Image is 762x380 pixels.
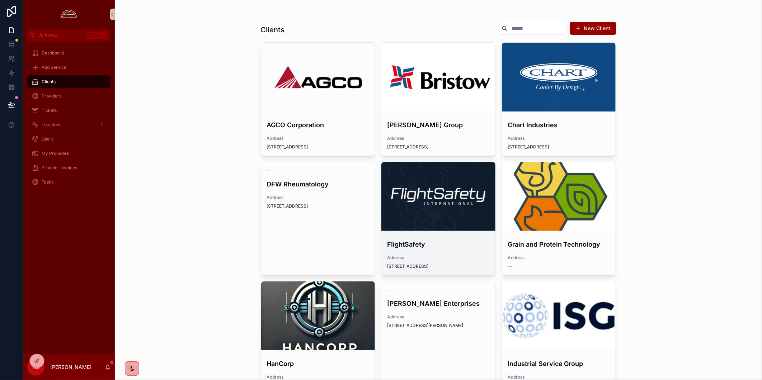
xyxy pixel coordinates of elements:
[502,43,616,111] div: 1426109293-7d24997d20679e908a7df4e16f8b392190537f5f73e5c021cd37739a270e5c0f-d.png
[42,108,57,113] span: Tickets
[387,263,490,269] span: [STREET_ADDRESS]
[267,144,370,150] span: [STREET_ADDRESS]
[27,118,110,131] a: Locations
[261,162,376,275] a: --DFW RheumatologyAddress[STREET_ADDRESS]
[508,263,512,269] span: --
[387,144,490,150] span: [STREET_ADDRESS]
[42,179,53,185] span: Tasks
[387,239,490,249] h4: FlightSafety
[261,43,375,111] div: AGCO-Logo.wine-2.png
[42,136,53,142] span: Users
[502,281,616,350] div: the_industrial_service_group_logo.jpeg
[381,42,496,156] a: [PERSON_NAME] GroupAddress[STREET_ADDRESS]
[27,161,110,174] a: Provider Invoices
[387,323,490,328] span: [STREET_ADDRESS][PERSON_NAME]
[27,29,110,42] button: Jump to...CtrlK
[570,22,616,35] button: New Client
[387,136,490,141] span: Address
[42,165,77,171] span: Provider Invoices
[508,239,610,249] h4: Grain and Protein Technology
[502,162,616,275] a: Grain and Protein TechnologyAddress--
[267,195,370,200] span: Address
[381,162,495,231] div: 1633977066381.jpeg
[42,93,61,99] span: Providers
[27,104,110,117] a: Tickets
[27,47,110,60] a: Dashboard
[101,32,107,38] span: K
[267,168,271,174] span: --
[38,32,84,38] span: Jump to...
[267,179,370,189] h4: DFW Rheumatology
[27,90,110,103] a: Providers
[387,299,490,308] h4: [PERSON_NAME] Enterprises
[502,162,616,231] div: channels4_profile.jpg
[508,255,610,261] span: Address
[508,120,610,130] h4: Chart Industries
[508,374,610,380] span: Address
[381,162,496,275] a: FlightSafetyAddress[STREET_ADDRESS]
[27,133,110,146] a: Users
[267,359,370,369] h4: HanCorp
[27,176,110,189] a: Tasks
[261,42,376,156] a: AGCO CorporationAddress[STREET_ADDRESS]
[267,203,370,209] span: [STREET_ADDRESS]
[502,42,616,156] a: Chart IndustriesAddress[STREET_ADDRESS]
[387,255,490,261] span: Address
[387,314,490,320] span: Address
[58,9,79,20] img: App logo
[267,374,370,380] span: Address
[27,61,110,74] a: Add Service
[267,136,370,141] span: Address
[42,151,69,156] span: My Providers
[387,120,490,130] h4: [PERSON_NAME] Group
[27,147,110,160] a: My Providers
[23,42,115,198] div: scrollable content
[508,136,610,141] span: Address
[87,32,100,39] span: Ctrl
[50,364,91,371] p: [PERSON_NAME]
[387,287,391,293] span: --
[42,122,61,128] span: Locations
[261,281,375,350] div: 778c0795d38c4790889d08bccd6235bd28ab7647284e7b1cd2b3dc64200782bb.png
[381,43,495,111] div: Bristow-Logo.png
[42,79,56,85] span: Clients
[27,75,110,88] a: Clients
[261,25,285,35] h1: Clients
[267,120,370,130] h4: AGCO Corporation
[42,50,64,56] span: Dashboard
[508,144,610,150] span: [STREET_ADDRESS]
[42,65,66,70] span: Add Service
[508,359,610,369] h4: Industrial Service Group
